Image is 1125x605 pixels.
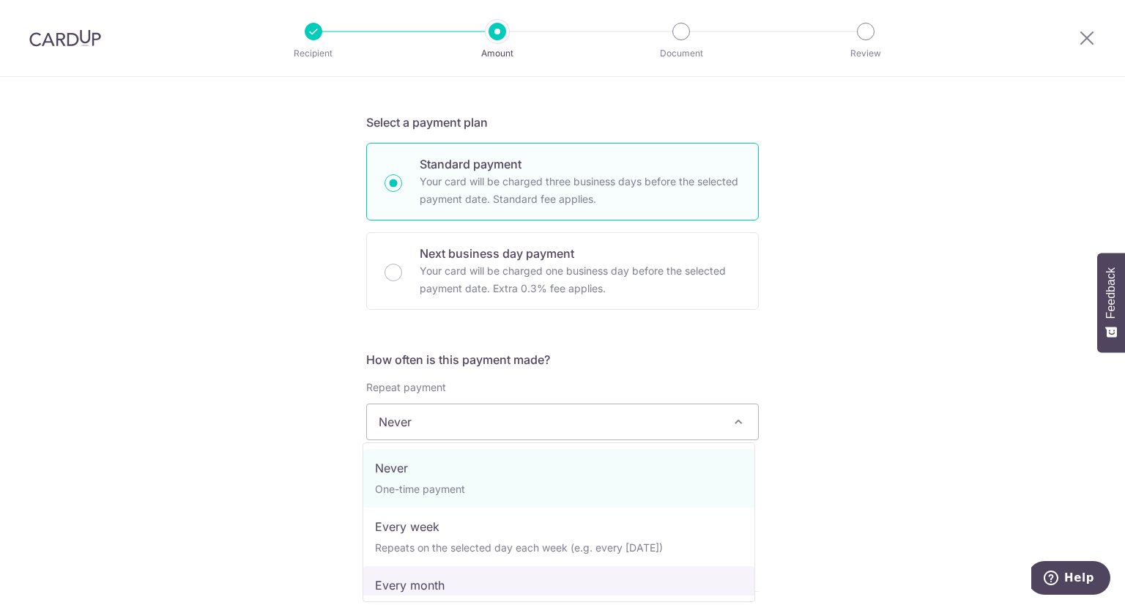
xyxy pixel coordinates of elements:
[420,245,740,262] p: Next business day payment
[375,576,743,594] p: Every month
[366,114,759,131] h5: Select a payment plan
[420,262,740,297] p: Your card will be charged one business day before the selected payment date. Extra 0.3% fee applies.
[29,29,101,47] img: CardUp
[367,404,758,439] span: Never
[366,380,446,395] label: Repeat payment
[812,46,920,61] p: Review
[375,518,743,535] p: Every week
[627,46,735,61] p: Document
[1097,253,1125,352] button: Feedback - Show survey
[443,46,552,61] p: Amount
[1031,561,1110,598] iframe: Opens a widget where you can find more information
[375,483,465,495] small: One-time payment
[420,155,740,173] p: Standard payment
[375,459,743,477] p: Never
[366,351,759,368] h5: How often is this payment made?
[1104,267,1118,319] span: Feedback
[259,46,368,61] p: Recipient
[375,541,663,554] small: Repeats on the selected day each week (e.g. every [DATE])
[366,404,759,440] span: Never
[420,173,740,208] p: Your card will be charged three business days before the selected payment date. Standard fee appl...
